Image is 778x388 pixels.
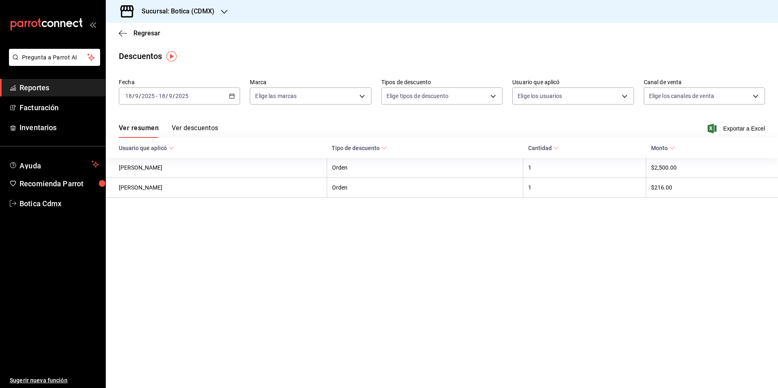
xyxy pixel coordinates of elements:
th: Orden [327,178,523,198]
span: Tipo de descuento [332,145,387,151]
button: Ver resumen [119,124,159,138]
input: ---- [175,93,189,99]
th: $2,500.00 [646,158,778,178]
span: / [173,93,175,99]
th: [PERSON_NAME] [106,158,327,178]
span: / [166,93,168,99]
img: Tooltip marker [166,51,177,61]
span: Pregunta a Parrot AI [22,53,87,62]
th: Orden [327,158,523,178]
button: Pregunta a Parrot AI [9,49,100,66]
span: Facturación [20,102,99,113]
th: $216.00 [646,178,778,198]
label: Fecha [119,79,240,85]
span: Elige los canales de venta [649,92,714,100]
label: Usuario que aplicó [512,79,634,85]
span: Inventarios [20,122,99,133]
span: Regresar [133,29,160,37]
span: Elige tipos de descuento [387,92,448,100]
span: Usuario que aplicó [119,145,174,151]
span: / [139,93,141,99]
span: Ayuda [20,159,88,169]
span: Monto [651,145,675,151]
input: ---- [141,93,155,99]
span: Cantidad [528,145,559,151]
input: -- [158,93,166,99]
span: Elige los usuarios [518,92,562,100]
th: 1 [523,178,646,198]
span: Reportes [20,82,99,93]
label: Canal de venta [644,79,765,85]
span: Sugerir nueva función [10,376,99,385]
a: Pregunta a Parrot AI [6,59,100,68]
label: Tipos de descuento [381,79,503,85]
h3: Sucursal: Botica (CDMX) [135,7,214,16]
span: Elige las marcas [255,92,297,100]
input: -- [125,93,132,99]
th: 1 [523,158,646,178]
span: - [156,93,157,99]
div: navigation tabs [119,124,218,138]
input: -- [135,93,139,99]
button: Exportar a Excel [709,124,765,133]
span: Botica Cdmx [20,198,99,209]
th: [PERSON_NAME] [106,178,327,198]
button: open_drawer_menu [90,21,96,28]
span: / [132,93,135,99]
span: Recomienda Parrot [20,178,99,189]
div: Descuentos [119,50,162,62]
button: Regresar [119,29,160,37]
input: -- [168,93,173,99]
label: Marca [250,79,371,85]
button: Ver descuentos [172,124,218,138]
